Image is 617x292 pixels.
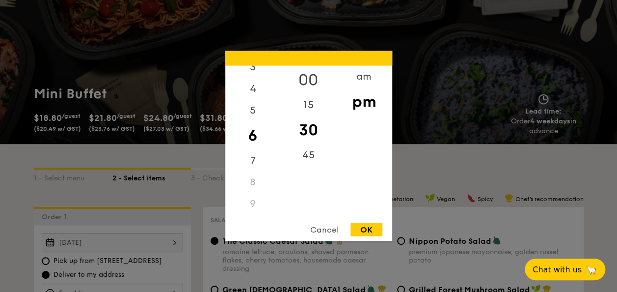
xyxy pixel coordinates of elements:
[336,66,392,88] div: am
[225,57,281,78] div: 3
[225,215,281,236] div: 10
[533,265,582,274] span: Chat with us
[281,145,336,166] div: 45
[225,100,281,121] div: 5
[300,223,349,236] div: Cancel
[225,121,281,150] div: 6
[525,259,605,280] button: Chat with us🦙
[281,66,336,94] div: 00
[281,116,336,145] div: 30
[350,223,382,236] div: OK
[336,88,392,116] div: pm
[225,172,281,193] div: 8
[225,78,281,100] div: 4
[225,150,281,172] div: 7
[586,264,597,275] span: 🦙
[281,94,336,116] div: 15
[225,193,281,215] div: 9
